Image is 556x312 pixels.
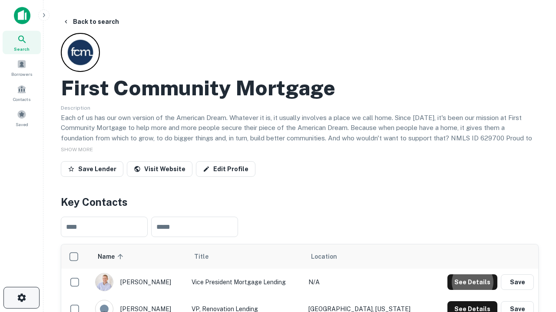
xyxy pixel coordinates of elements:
[96,273,113,291] img: 1520878720083
[3,56,41,79] a: Borrowers
[59,14,122,29] button: Back to search
[127,161,192,177] a: Visit Website
[187,269,304,296] td: Vice President Mortgage Lending
[61,161,123,177] button: Save Lender
[3,31,41,54] a: Search
[304,269,430,296] td: N/A
[61,75,335,101] h2: First Community Mortgage
[13,96,30,103] span: Contacts
[196,161,255,177] a: Edit Profile
[447,274,497,290] button: See Details
[98,251,126,262] span: Name
[61,194,539,210] h4: Key Contacts
[61,105,90,111] span: Description
[14,7,30,24] img: capitalize-icon.png
[513,215,556,257] iframe: Chat Widget
[14,45,30,52] span: Search
[3,106,41,130] a: Saved
[187,244,304,269] th: Title
[304,244,430,269] th: Location
[501,274,534,290] button: Save
[95,273,183,291] div: [PERSON_NAME]
[311,251,337,262] span: Location
[194,251,220,262] span: Title
[3,81,41,104] a: Contacts
[11,71,32,78] span: Borrowers
[61,146,93,153] span: SHOW MORE
[61,113,539,153] p: Each of us has our own version of the American Dream. Whatever it is, it usually involves a place...
[91,244,187,269] th: Name
[16,121,28,128] span: Saved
